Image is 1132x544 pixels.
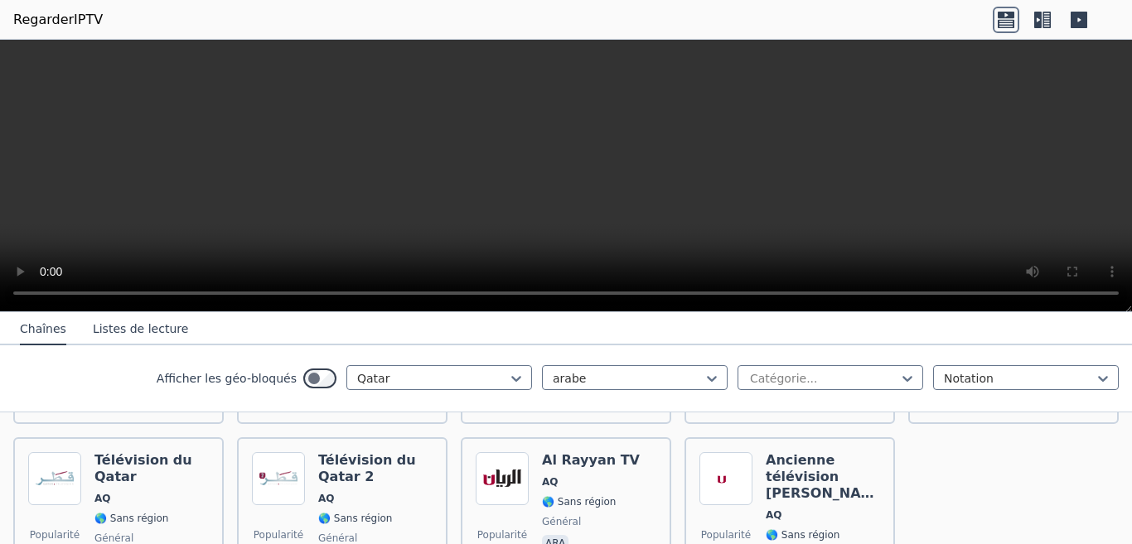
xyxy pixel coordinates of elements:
[542,452,640,468] font: Al Rayyan TV
[30,529,80,541] font: Popularité
[477,529,527,541] font: Popularité
[701,529,751,541] font: Popularité
[318,493,335,504] font: AQ
[766,529,839,541] font: 🌎 Sans région
[20,322,66,335] font: Chaînes
[699,452,752,505] img: Al Rayyan Old TV
[766,452,889,501] font: Ancienne télévision [PERSON_NAME]
[542,476,559,488] font: AQ
[13,12,103,27] font: RegarderIPTV
[542,516,581,527] font: général
[252,452,305,505] img: Qatar Television 2
[318,513,392,524] font: 🌎 Sans région
[254,529,303,541] font: Popularité
[542,496,616,508] font: 🌎 Sans région
[28,452,81,505] img: Qatar Television
[766,509,782,521] font: AQ
[318,532,357,544] font: général
[94,493,111,504] font: AQ
[13,10,103,30] a: RegarderIPTV
[476,452,529,505] img: Al Rayyan TV
[93,322,188,335] font: Listes de lecture
[157,372,297,385] font: Afficher les géo-bloqués
[20,314,66,345] button: Chaînes
[94,532,133,544] font: général
[318,452,416,484] font: Télévision du Qatar 2
[94,513,168,524] font: 🌎 Sans région
[93,314,188,345] button: Listes de lecture
[94,452,192,484] font: Télévision du Qatar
